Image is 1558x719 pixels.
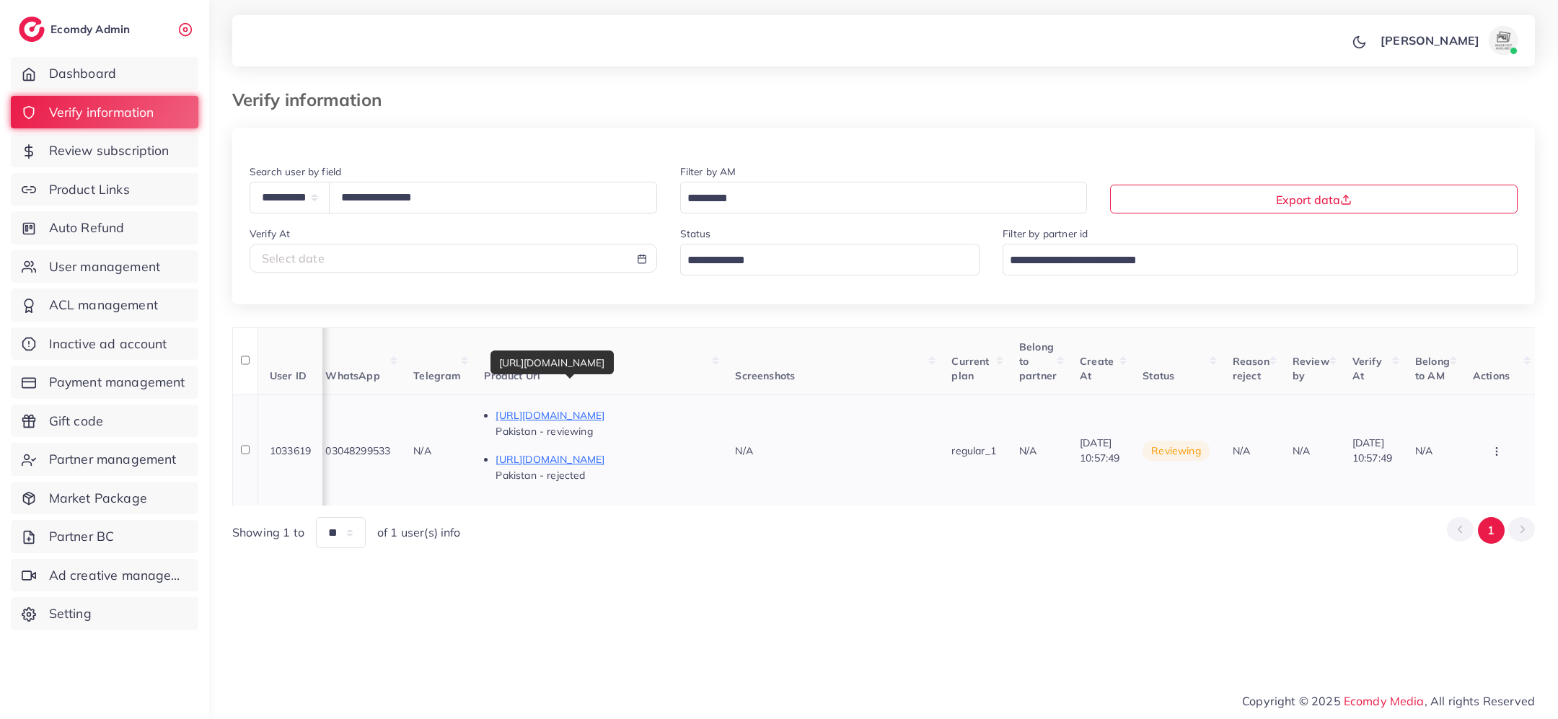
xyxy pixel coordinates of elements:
span: Product Url [484,369,540,382]
a: Partner BC [11,520,198,553]
div: Search for option [680,182,1088,213]
span: N/A [1415,444,1432,457]
span: [DATE] 10:57:49 [1352,436,1392,464]
p: [PERSON_NAME] [1381,32,1479,49]
a: Setting [11,597,198,630]
a: ACL management [11,288,198,322]
span: regular_1 [951,444,995,457]
a: logoEcomdy Admin [19,17,133,42]
span: , All rights Reserved [1425,692,1535,710]
span: User management [49,257,160,276]
p: [URL][DOMAIN_NAME] [496,451,712,468]
span: Telegram [413,369,461,382]
span: Pakistan - reviewing [496,425,592,438]
div: Search for option [1003,244,1518,275]
span: N/A [413,444,431,457]
span: User ID [270,369,307,382]
a: Dashboard [11,57,198,90]
a: Inactive ad account [11,327,198,361]
span: Ad creative management [49,566,188,585]
h3: Verify information [232,89,393,110]
span: Reason reject [1233,355,1269,382]
span: Market Package [49,489,147,508]
button: Export data [1110,185,1518,213]
span: Create At [1080,355,1114,382]
span: Verify information [49,103,154,122]
span: Current plan [951,355,989,382]
a: User management [11,250,198,283]
label: Filter by AM [680,164,736,179]
a: Payment management [11,366,198,399]
span: Payment management [49,373,185,392]
span: Setting [49,604,92,623]
a: Gift code [11,405,198,438]
span: Inactive ad account [49,335,167,353]
a: Market Package [11,482,198,515]
span: Auto Refund [49,219,125,237]
a: Partner management [11,443,198,476]
label: Verify At [250,226,290,241]
a: Verify information [11,96,198,129]
span: N/A [1019,444,1037,457]
span: Belong to partner [1019,340,1057,383]
span: 03048299533 [325,444,390,457]
span: Export data [1276,193,1352,207]
div: [URL][DOMAIN_NAME] [490,350,614,374]
a: Ad creative management [11,559,198,592]
input: Search for option [682,250,961,272]
span: Review by [1293,355,1329,382]
span: 1033619 [270,444,311,457]
span: reviewing [1143,441,1209,461]
label: Status [680,226,711,241]
button: Go to page 1 [1478,517,1505,544]
ul: Pagination [1447,517,1535,544]
img: avatar [1489,26,1518,55]
a: [PERSON_NAME]avatar [1373,26,1523,55]
span: Belong to AM [1415,355,1450,382]
a: Product Links [11,173,198,206]
span: Status [1143,369,1174,382]
span: N/A [1293,444,1310,457]
input: Search for option [1005,250,1499,272]
span: Actions [1473,369,1510,382]
span: Product Links [49,180,130,199]
h2: Ecomdy Admin [50,22,133,36]
p: [URL][DOMAIN_NAME] [496,407,712,424]
div: Search for option [680,244,980,275]
span: Showing 1 to [232,524,304,541]
span: WhatsApp [325,369,379,382]
input: Search for option [682,188,1069,210]
span: Partner management [49,450,177,469]
span: Copyright © 2025 [1242,692,1535,710]
span: Verify At [1352,355,1382,382]
span: Select date [262,251,325,265]
span: Gift code [49,412,103,431]
span: Review subscription [49,141,170,160]
span: Pakistan - rejected [496,469,585,482]
span: ACL management [49,296,158,314]
img: logo [19,17,45,42]
span: Dashboard [49,64,116,83]
span: N/A [1233,444,1250,457]
span: [DATE] 10:57:49 [1080,436,1119,464]
span: of 1 user(s) info [377,524,461,541]
span: Partner BC [49,527,115,546]
label: Search user by field [250,164,341,179]
a: Auto Refund [11,211,198,244]
span: N/A [735,444,752,457]
a: Ecomdy Media [1344,694,1425,708]
a: Review subscription [11,134,198,167]
label: Filter by partner id [1003,226,1088,241]
span: Screenshots [735,369,795,382]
